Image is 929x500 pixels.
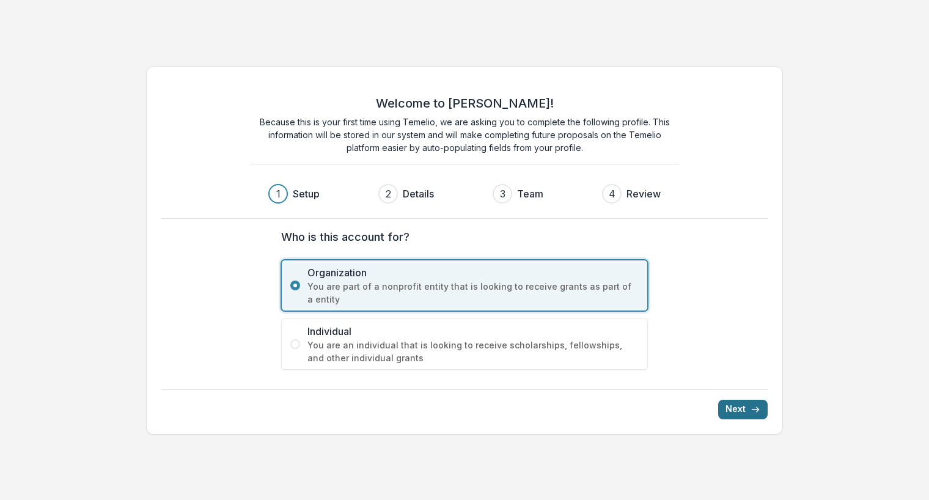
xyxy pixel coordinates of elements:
[718,400,768,419] button: Next
[281,229,641,245] label: Who is this account for?
[626,186,661,201] h3: Review
[517,186,543,201] h3: Team
[307,339,639,364] span: You are an individual that is looking to receive scholarships, fellowships, and other individual ...
[500,186,505,201] div: 3
[386,186,391,201] div: 2
[293,186,320,201] h3: Setup
[403,186,434,201] h3: Details
[376,96,554,111] h2: Welcome to [PERSON_NAME]!
[251,116,678,154] p: Because this is your first time using Temelio, we are asking you to complete the following profil...
[268,184,661,204] div: Progress
[307,265,639,280] span: Organization
[276,186,281,201] div: 1
[609,186,615,201] div: 4
[307,280,639,306] span: You are part of a nonprofit entity that is looking to receive grants as part of a entity
[307,324,639,339] span: Individual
